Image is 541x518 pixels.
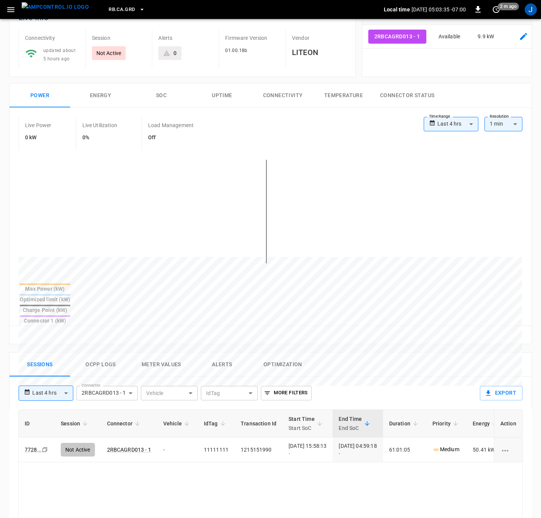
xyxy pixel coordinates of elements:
button: Alerts [192,353,252,377]
p: Session [92,34,146,42]
h6: 0 kW [25,134,52,142]
button: Power [9,83,70,108]
button: Export [480,386,522,400]
h6: 0% [82,134,117,142]
button: 2RBCAGRD013 - 1 [368,30,426,44]
span: Energy [473,419,500,428]
span: Duration [389,419,420,428]
button: set refresh interval [490,3,502,16]
button: Optimization [252,353,313,377]
p: Connectivity [25,34,79,42]
span: RB.CA.GRD [109,5,135,14]
span: Vehicle [163,419,192,428]
div: Last 4 hrs [32,386,73,400]
button: RB.CA.GRD [106,2,148,17]
span: End TimeEnd SoC [339,414,372,433]
th: Transaction Id [235,410,282,438]
button: Ocpp logs [70,353,131,377]
p: Not Active [96,49,121,57]
div: End Time [339,414,362,433]
label: Connector [82,383,101,389]
span: Session [61,419,90,428]
p: Local time [384,6,410,13]
button: Uptime [192,83,252,108]
div: profile-icon [525,3,537,16]
p: Load Management [148,121,194,129]
button: Connector Status [374,83,440,108]
div: Start Time [289,414,315,433]
div: charging session options [500,446,516,453]
span: Start TimeStart SoC [289,414,325,433]
span: 2 m ago [498,3,519,10]
p: Start SoC [289,424,315,433]
td: Available [432,25,466,49]
th: Action [494,410,522,438]
span: Connector [107,419,142,428]
p: Alerts [158,34,213,42]
p: [DATE] 05:03:35 -07:00 [412,6,466,13]
button: Sessions [9,353,70,377]
button: Meter Values [131,353,192,377]
p: Live Utilization [82,121,117,129]
button: Energy [70,83,131,108]
button: SOC [131,83,192,108]
h6: LITEON [292,46,346,58]
div: 2RBCAGRD013 - 1 [76,386,138,400]
td: 9.9 kW [466,25,505,49]
div: 1 min [484,117,522,131]
p: Vendor [292,34,346,42]
span: updated about 5 hours ago [43,48,76,61]
label: Resolution [490,113,509,120]
img: ampcontrol.io logo [22,2,89,12]
button: More Filters [261,386,311,400]
span: 01.00.18b [225,48,248,53]
div: 0 [173,49,177,57]
th: ID [19,410,55,438]
label: Time Range [429,113,450,120]
span: Priority [432,419,461,428]
p: End SoC [339,424,362,433]
button: Connectivity [252,83,313,108]
h6: Off [148,134,194,142]
div: Last 4 hrs [437,117,478,131]
button: Temperature [313,83,374,108]
p: Live Power [25,121,52,129]
span: IdTag [204,419,228,428]
p: Firmware Version [225,34,279,42]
